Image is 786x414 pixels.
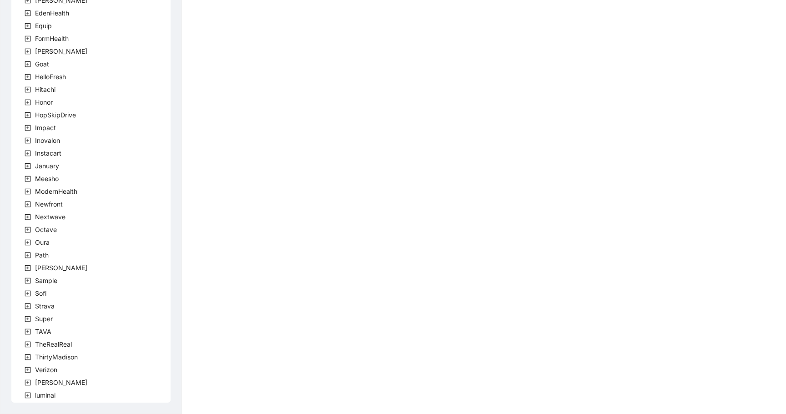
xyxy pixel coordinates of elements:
[33,301,56,312] span: Strava
[33,148,63,159] span: Instacart
[35,86,55,93] span: Hitachi
[35,162,59,170] span: January
[25,227,31,233] span: plus-square
[35,98,53,106] span: Honor
[33,313,55,324] span: Super
[35,213,65,221] span: Nextwave
[33,390,57,401] span: luminai
[33,237,51,248] span: Oura
[25,341,31,348] span: plus-square
[35,111,76,119] span: HopSkipDrive
[25,188,31,195] span: plus-square
[33,135,62,146] span: Inovalon
[33,339,74,350] span: TheRealReal
[25,316,31,322] span: plus-square
[35,379,87,386] span: [PERSON_NAME]
[25,252,31,258] span: plus-square
[35,391,55,399] span: luminai
[25,150,31,157] span: plus-square
[33,71,68,82] span: HelloFresh
[33,224,59,235] span: Octave
[33,122,58,133] span: Impact
[35,226,57,233] span: Octave
[35,328,51,335] span: TAVA
[35,35,69,42] span: FormHealth
[25,137,31,144] span: plus-square
[25,23,31,29] span: plus-square
[33,8,71,19] span: EdenHealth
[35,251,49,259] span: Path
[33,84,57,95] span: Hitachi
[25,201,31,207] span: plus-square
[33,110,78,121] span: HopSkipDrive
[35,22,52,30] span: Equip
[33,288,48,299] span: Sofi
[33,352,80,363] span: ThirtyMadison
[35,136,60,144] span: Inovalon
[25,367,31,373] span: plus-square
[33,161,61,172] span: January
[33,212,67,222] span: Nextwave
[35,149,61,157] span: Instacart
[25,214,31,220] span: plus-square
[33,275,59,286] span: Sample
[25,265,31,271] span: plus-square
[25,354,31,360] span: plus-square
[25,35,31,42] span: plus-square
[25,86,31,93] span: plus-square
[35,9,69,17] span: EdenHealth
[25,278,31,284] span: plus-square
[33,33,71,44] span: FormHealth
[33,364,59,375] span: Verizon
[25,176,31,182] span: plus-square
[25,290,31,297] span: plus-square
[35,175,59,182] span: Meesho
[33,186,79,197] span: ModernHealth
[33,326,53,337] span: TAVA
[25,303,31,309] span: plus-square
[35,187,77,195] span: ModernHealth
[25,239,31,246] span: plus-square
[35,47,87,55] span: [PERSON_NAME]
[33,199,65,210] span: Newfront
[35,124,56,131] span: Impact
[35,200,63,208] span: Newfront
[35,302,55,310] span: Strava
[33,173,60,184] span: Meesho
[25,10,31,16] span: plus-square
[35,238,50,246] span: Oura
[35,315,53,323] span: Super
[35,60,49,68] span: Goat
[35,277,57,284] span: Sample
[25,163,31,169] span: plus-square
[25,99,31,106] span: plus-square
[33,20,54,31] span: Equip
[35,366,57,374] span: Verizon
[25,125,31,131] span: plus-square
[35,289,46,297] span: Sofi
[25,392,31,399] span: plus-square
[35,264,87,272] span: [PERSON_NAME]
[35,340,72,348] span: TheRealReal
[33,250,50,261] span: Path
[33,97,55,108] span: Honor
[25,112,31,118] span: plus-square
[33,46,89,57] span: Garner
[35,73,66,81] span: HelloFresh
[25,328,31,335] span: plus-square
[25,74,31,80] span: plus-square
[25,379,31,386] span: plus-square
[25,61,31,67] span: plus-square
[33,59,51,70] span: Goat
[35,353,78,361] span: ThirtyMadison
[33,263,89,273] span: Rothman
[33,377,89,388] span: Virta
[25,48,31,55] span: plus-square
